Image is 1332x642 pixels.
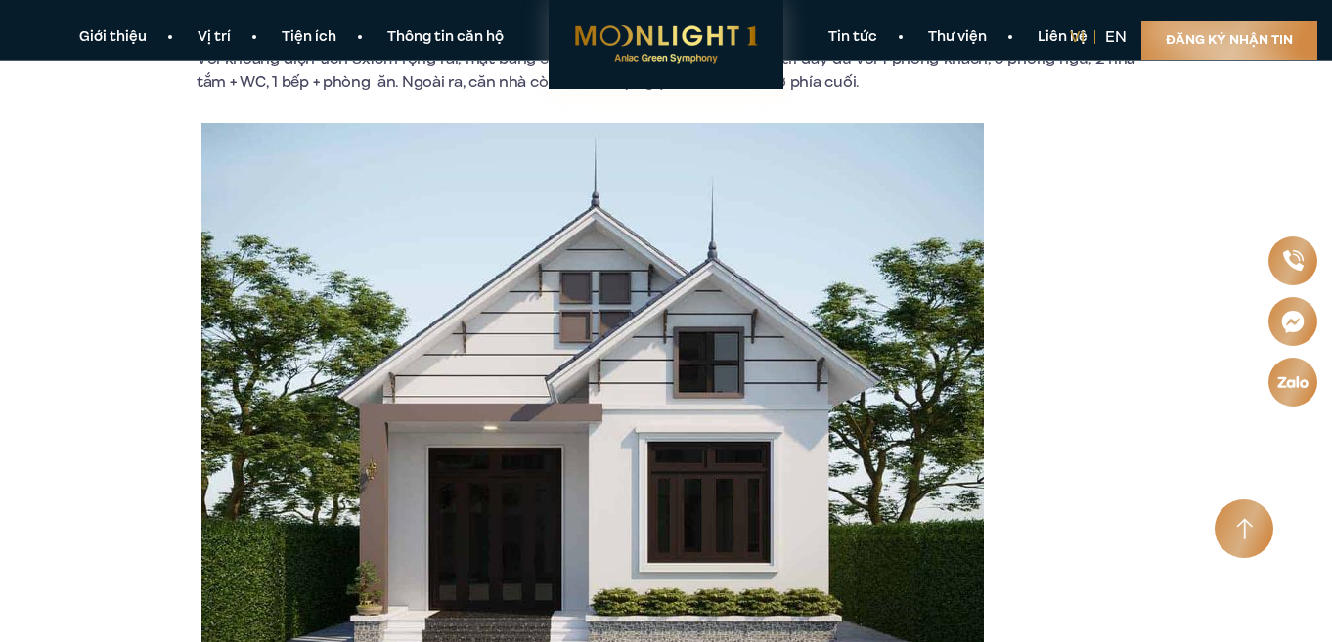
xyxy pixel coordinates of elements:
[54,27,172,48] a: Giới thiệu
[1236,518,1253,540] img: Arrow icon
[903,27,1012,48] a: Thư viện
[1282,250,1303,271] img: Phone icon
[1281,309,1305,332] img: Messenger icon
[172,27,256,48] a: Vị trí
[362,27,529,48] a: Thông tin căn hộ
[197,48,398,69] span: Với khoảng diện tích 8x15m
[1070,26,1085,48] a: vi
[1141,21,1317,60] a: Đăng ký nhận tin
[256,27,362,48] a: Tiện ích
[1012,27,1113,48] a: Liên hệ
[1276,375,1309,387] img: Zalo icon
[197,48,1135,93] span: rộng rãi, mặt bằng công năng của căn nhà được bố trí đầy đủ với 1 phòng khách, 3 phòng ngủ, 2 nhà...
[803,27,903,48] a: Tin tức
[1105,26,1127,48] a: en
